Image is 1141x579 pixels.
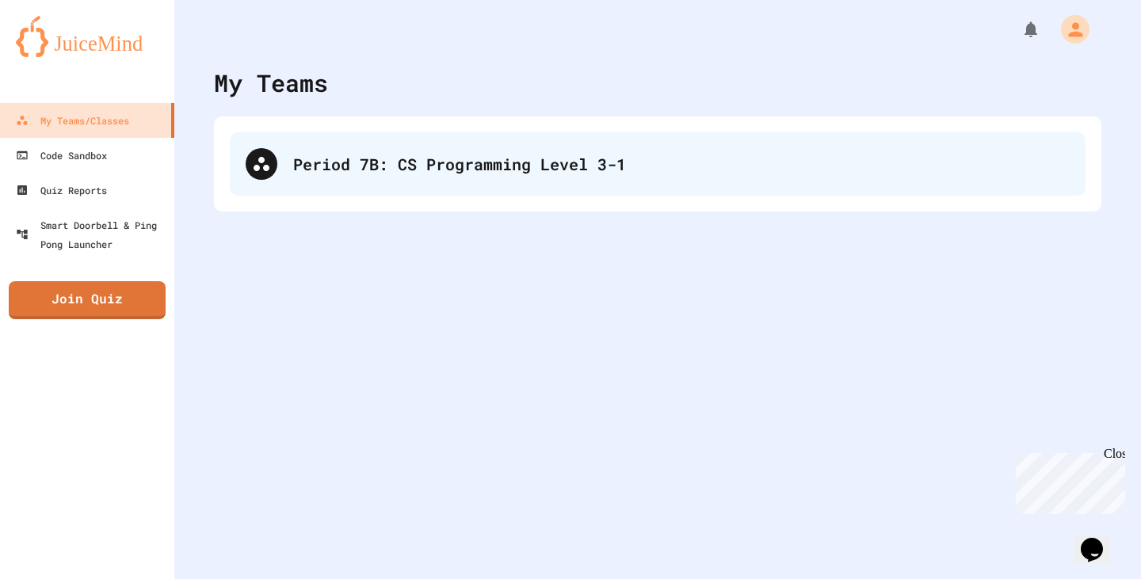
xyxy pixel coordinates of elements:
a: Join Quiz [9,281,166,319]
div: My Account [1044,11,1093,48]
img: logo-orange.svg [16,16,158,57]
div: Quiz Reports [16,181,107,200]
div: My Notifications [992,16,1044,43]
div: Period 7B: CS Programming Level 3-1 [230,132,1086,196]
div: My Teams [214,65,328,101]
iframe: chat widget [1074,516,1125,563]
div: Period 7B: CS Programming Level 3-1 [293,152,1070,176]
div: Code Sandbox [16,146,107,165]
div: My Teams/Classes [16,111,129,130]
iframe: chat widget [1009,447,1125,514]
div: Chat with us now!Close [6,6,109,101]
div: Smart Doorbell & Ping Pong Launcher [16,215,168,253]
